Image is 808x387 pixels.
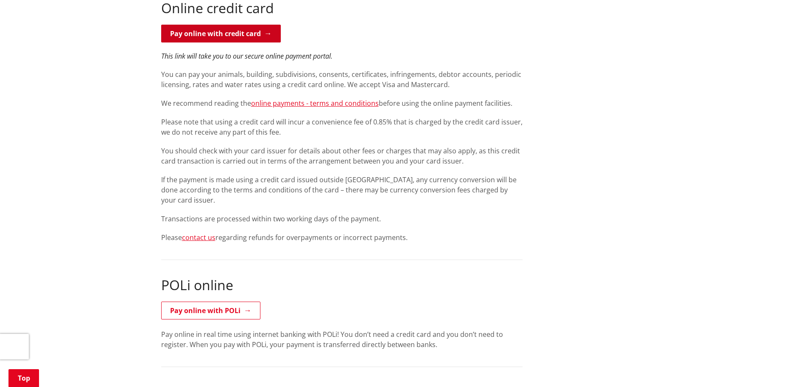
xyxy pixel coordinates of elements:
h2: POLi online [161,277,523,293]
p: You should check with your card issuer for details about other fees or charges that may also appl... [161,146,523,166]
p: You can pay your animals, building, subdivisions, consents, certificates, infringements, debtor a... [161,69,523,90]
iframe: Messenger Launcher [769,351,800,382]
p: Please regarding refunds for overpayments or incorrect payments. [161,232,523,243]
a: Pay online with credit card [161,25,281,42]
a: Pay online with POLi [161,302,260,319]
em: This link will take you to our secure online payment portal. [161,51,333,61]
p: If the payment is made using a credit card issued outside [GEOGRAPHIC_DATA], any currency convers... [161,175,523,205]
a: contact us [182,233,215,242]
p: We recommend reading the before using the online payment facilities. [161,98,523,108]
p: Please note that using a credit card will incur a convenience fee of 0.85% that is charged by the... [161,117,523,137]
p: Pay online in real time using internet banking with POLi! You don’t need a credit card and you do... [161,329,523,350]
p: Transactions are processed within two working days of the payment. [161,214,523,224]
a: online payments - terms and conditions [251,99,379,108]
a: Top [8,369,39,387]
